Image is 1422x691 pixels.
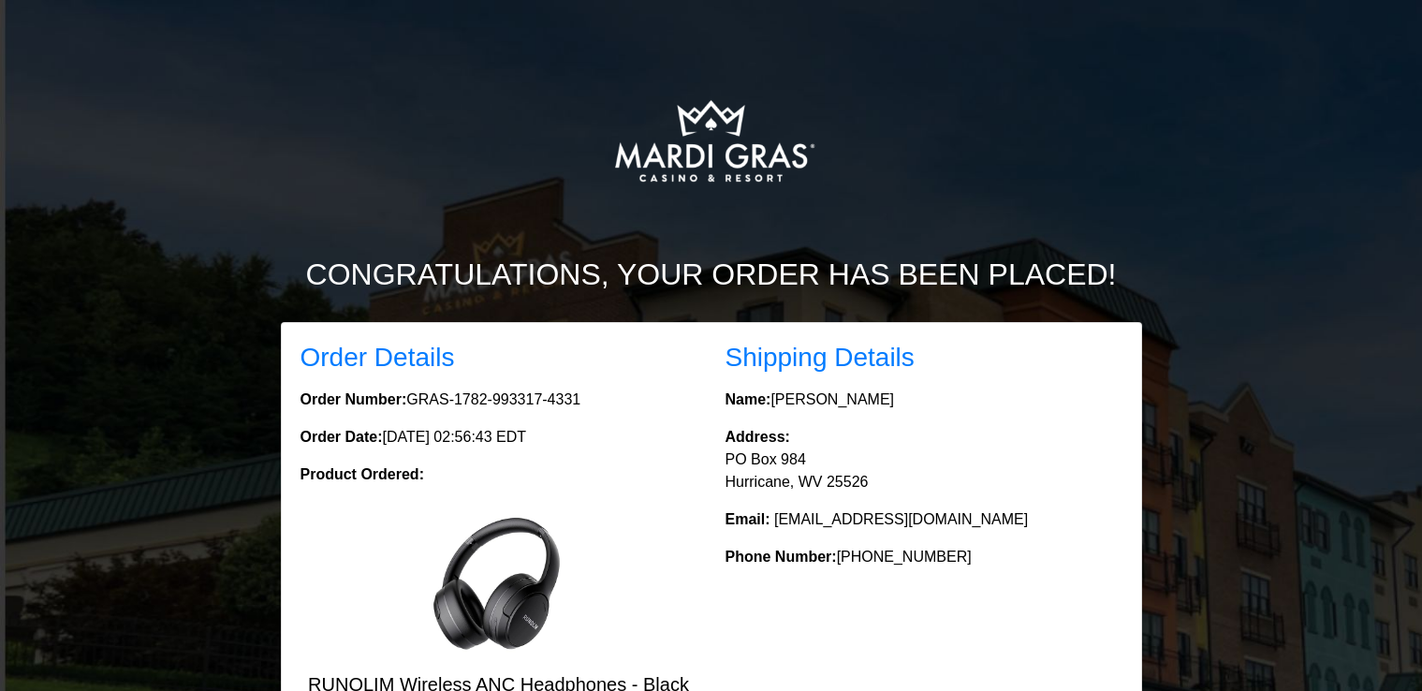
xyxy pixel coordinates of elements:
[726,546,1122,568] p: [PHONE_NUMBER]
[301,389,697,411] p: GRAS-1782-993317-4331
[726,426,1122,493] p: PO Box 984 Hurricane, WV 25526
[726,342,1122,374] h3: Shipping Details
[301,342,697,374] h3: Order Details
[726,508,1122,531] p: [EMAIL_ADDRESS][DOMAIN_NAME]
[424,508,574,658] img: RUNOLIM Wireless ANC Headphones - Black
[726,391,771,407] strong: Name:
[726,511,770,527] strong: Email:
[301,426,697,448] p: [DATE] 02:56:43 EDT
[301,391,407,407] strong: Order Number:
[545,47,878,234] img: Logo
[726,549,837,565] strong: Phone Number:
[301,429,383,445] strong: Order Date:
[726,389,1122,411] p: [PERSON_NAME]
[726,429,790,445] strong: Address:
[192,257,1231,292] h2: Congratulations, your order has been placed!
[301,466,424,482] strong: Product Ordered:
